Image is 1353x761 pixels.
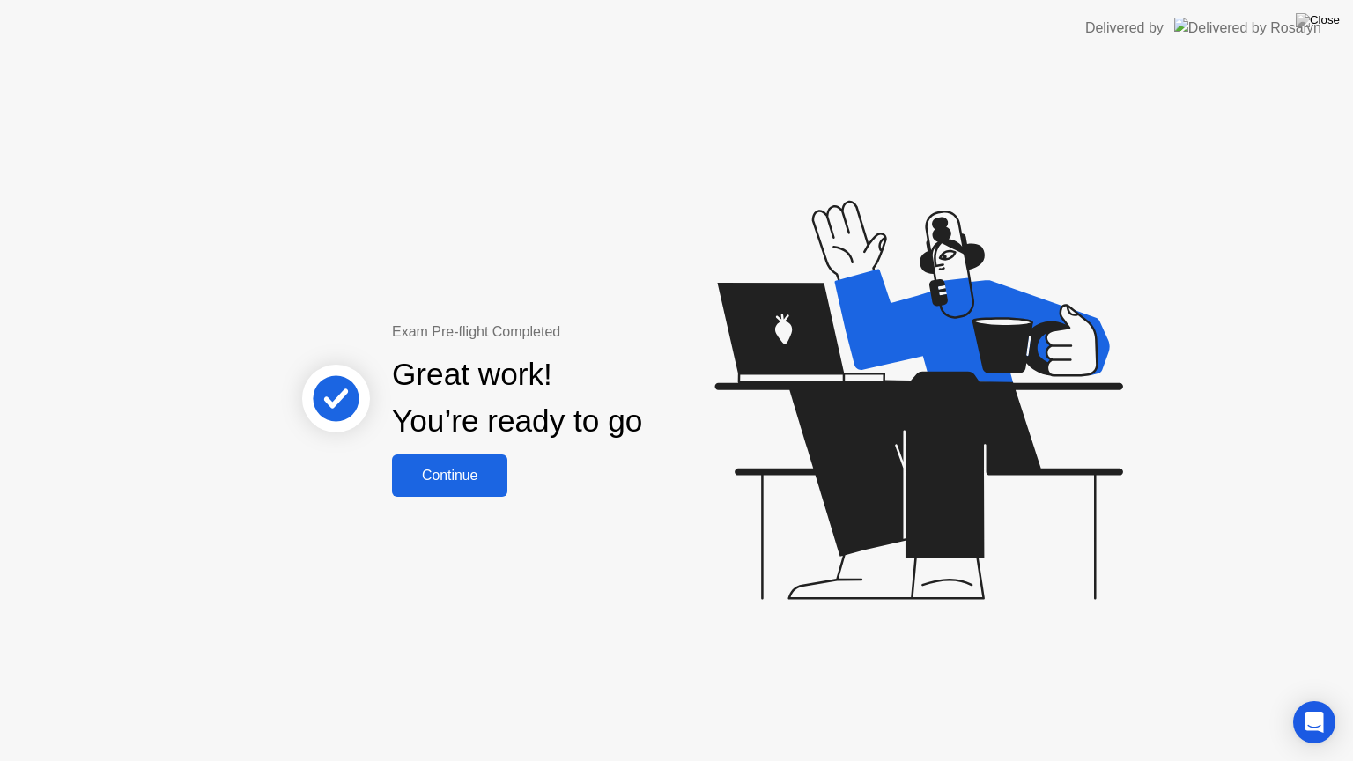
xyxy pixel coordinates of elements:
[1174,18,1321,38] img: Delivered by Rosalyn
[1085,18,1164,39] div: Delivered by
[392,351,642,445] div: Great work! You’re ready to go
[1293,701,1335,743] div: Open Intercom Messenger
[392,454,507,497] button: Continue
[397,468,502,484] div: Continue
[392,321,756,343] div: Exam Pre-flight Completed
[1296,13,1340,27] img: Close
